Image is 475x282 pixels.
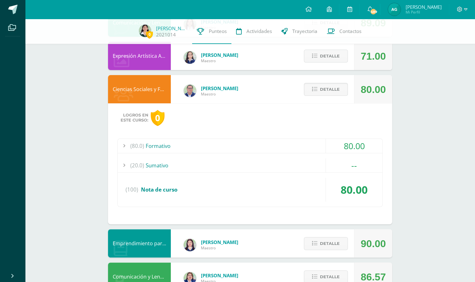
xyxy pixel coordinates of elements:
[405,4,441,10] span: [PERSON_NAME]
[130,139,144,153] span: (80.0)
[184,51,196,64] img: 360951c6672e02766e5b7d72674f168c.png
[130,158,144,172] span: (20.0)
[201,272,238,279] span: [PERSON_NAME]
[231,19,277,44] a: Actividades
[246,28,272,35] span: Actividades
[146,30,153,38] span: 0
[118,139,382,153] div: Formativo
[192,19,231,44] a: Punteos
[370,8,377,15] span: 489
[322,19,366,44] a: Contactos
[209,28,227,35] span: Punteos
[201,239,238,245] span: [PERSON_NAME]
[184,84,196,97] img: c1c1b07ef08c5b34f56a5eb7b3c08b85.png
[201,85,238,91] span: [PERSON_NAME]
[361,75,386,104] div: 80.00
[201,52,238,58] span: [PERSON_NAME]
[388,3,401,16] img: c11d42e410010543b8f7588cb98b0966.png
[361,230,386,258] div: 90.00
[320,50,340,62] span: Detalle
[320,84,340,95] span: Detalle
[118,158,382,172] div: Sumativo
[156,31,176,38] a: 2021014
[320,238,340,249] span: Detalle
[201,245,238,251] span: Maestro
[326,139,382,153] div: 80.00
[326,178,382,202] div: 80.00
[277,19,322,44] a: Trayectoria
[292,28,317,35] span: Trayectoria
[108,229,171,258] div: Emprendimiento para la Productividad
[201,58,238,63] span: Maestro
[201,91,238,97] span: Maestro
[108,75,171,103] div: Ciencias Sociales y Formación Ciudadana
[108,42,171,70] div: Expresión Artística ARTES PLÁSTICAS
[126,178,138,202] span: (100)
[361,42,386,70] div: 71.00
[156,25,187,31] a: [PERSON_NAME]
[141,186,177,193] span: Nota de curso
[339,28,361,35] span: Contactos
[304,237,348,250] button: Detalle
[405,9,441,15] span: Mi Perfil
[151,110,165,126] div: 0
[304,50,348,62] button: Detalle
[121,113,148,123] span: Logros en este curso:
[304,83,348,96] button: Detalle
[184,239,196,251] img: a452c7054714546f759a1a740f2e8572.png
[326,158,382,172] div: --
[139,24,151,37] img: 21ecb1b6eb62dfcd83b073e897be9f81.png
